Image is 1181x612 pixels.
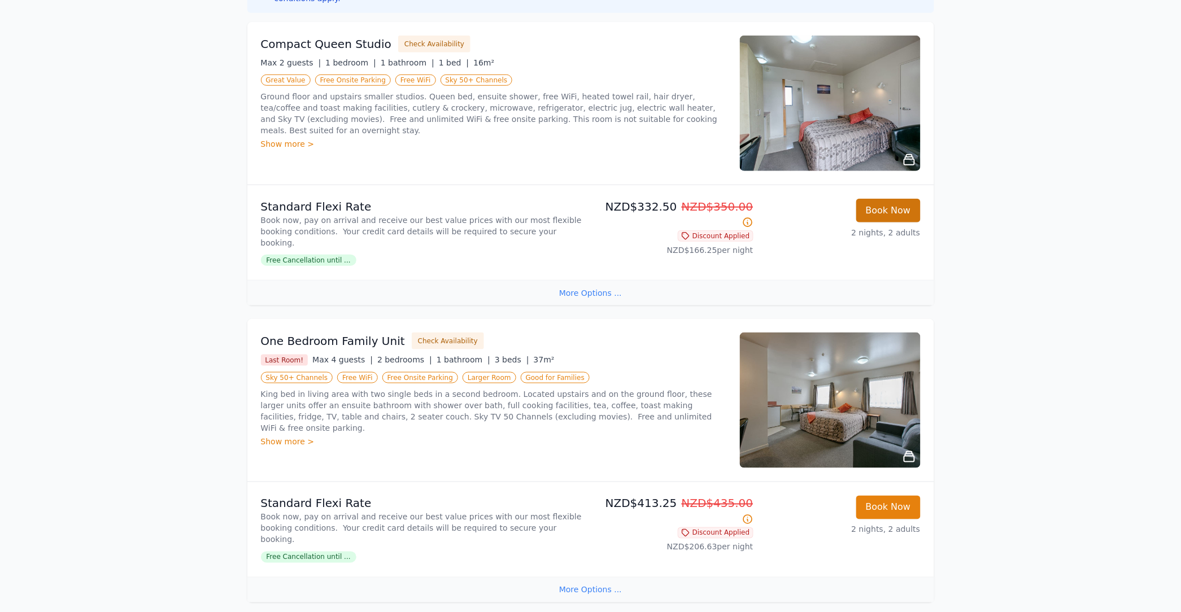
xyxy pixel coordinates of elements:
[473,58,494,67] span: 16m²
[678,527,753,539] span: Discount Applied
[762,524,921,535] p: 2 nights, 2 adults
[412,333,484,349] button: Check Availability
[439,58,469,67] span: 1 bed |
[261,436,726,447] div: Show more >
[325,58,376,67] span: 1 bedroom |
[377,355,432,364] span: 2 bedrooms |
[595,541,753,553] p: NZD$206.63 per night
[762,227,921,238] p: 2 nights, 2 adults
[261,75,311,86] span: Great Value
[682,200,753,213] span: NZD$350.00
[595,496,753,527] p: NZD$413.25
[595,244,753,256] p: NZD$166.25 per night
[261,388,726,434] p: King bed in living area with two single beds in a second bedroom. Located upstairs and on the gro...
[595,199,753,230] p: NZD$332.50
[261,91,726,136] p: Ground floor and upstairs smaller studios. Queen bed, ensuite shower, free WiFi, heated towel rai...
[534,355,555,364] span: 37m²
[247,280,934,305] div: More Options ...
[382,372,458,383] span: Free Onsite Parking
[395,75,436,86] span: Free WiFi
[261,496,586,512] p: Standard Flexi Rate
[261,355,308,366] span: Last Room!
[261,36,392,52] h3: Compact Queen Studio
[495,355,529,364] span: 3 beds |
[261,333,405,349] h3: One Bedroom Family Unit
[315,75,391,86] span: Free Onsite Parking
[247,577,934,602] div: More Options ...
[261,58,321,67] span: Max 2 guests |
[312,355,373,364] span: Max 4 guests |
[261,215,586,248] p: Book now, pay on arrival and receive our best value prices with our most flexible booking conditi...
[261,512,586,545] p: Book now, pay on arrival and receive our best value prices with our most flexible booking conditi...
[521,372,590,383] span: Good for Families
[261,255,356,266] span: Free Cancellation until ...
[398,36,470,53] button: Check Availability
[381,58,434,67] span: 1 bathroom |
[261,199,586,215] p: Standard Flexi Rate
[261,138,726,150] div: Show more >
[856,496,921,519] button: Book Now
[682,497,753,510] span: NZD$435.00
[261,372,333,383] span: Sky 50+ Channels
[337,372,378,383] span: Free WiFi
[441,75,513,86] span: Sky 50+ Channels
[856,199,921,222] button: Book Now
[437,355,490,364] span: 1 bathroom |
[261,552,356,563] span: Free Cancellation until ...
[678,230,753,242] span: Discount Applied
[463,372,516,383] span: Larger Room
